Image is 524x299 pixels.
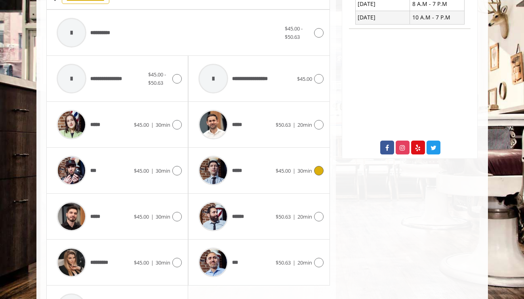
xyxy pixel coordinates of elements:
[276,259,291,266] span: $50.63
[297,121,312,128] span: 20min
[151,259,154,266] span: |
[134,167,149,174] span: $45.00
[156,167,170,174] span: 30min
[148,71,166,86] span: $45.00 - $50.63
[293,213,295,220] span: |
[151,167,154,174] span: |
[276,167,291,174] span: $45.00
[355,11,410,24] td: [DATE]
[297,259,312,266] span: 20min
[134,259,149,266] span: $45.00
[285,25,303,40] span: $45.00 - $50.63
[134,213,149,220] span: $45.00
[134,121,149,128] span: $45.00
[151,213,154,220] span: |
[297,75,312,82] span: $45.00
[156,121,170,128] span: 30min
[410,11,465,24] td: 10 A.M - 7 P.M
[293,259,295,266] span: |
[156,259,170,266] span: 30min
[151,121,154,128] span: |
[293,121,295,128] span: |
[297,167,312,174] span: 30min
[293,167,295,174] span: |
[297,213,312,220] span: 20min
[156,213,170,220] span: 30min
[276,213,291,220] span: $50.63
[276,121,291,128] span: $50.63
